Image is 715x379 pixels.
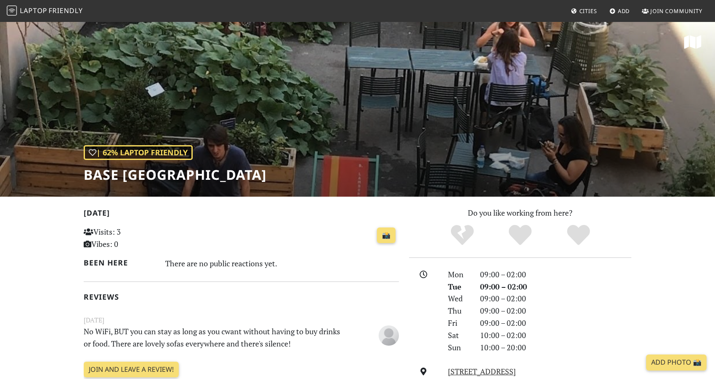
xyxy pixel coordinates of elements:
div: Definitely! [549,224,608,247]
h1: BASE [GEOGRAPHIC_DATA] [84,167,267,183]
p: Do you like working from here? [409,207,631,219]
div: Sun [443,341,475,354]
div: | 62% Laptop Friendly [84,145,193,160]
div: Wed [443,292,475,305]
h2: Been here [84,258,155,267]
div: 09:00 – 02:00 [475,292,636,305]
div: 09:00 – 02:00 [475,305,636,317]
img: blank-535327c66bd565773addf3077783bbfce4b00ec00e9fd257753287c682c7fa38.png [379,325,399,346]
div: 09:00 – 02:00 [475,268,636,281]
div: 09:00 – 02:00 [475,317,636,329]
small: [DATE] [79,315,404,325]
div: No [433,224,491,247]
div: 09:00 – 02:00 [475,281,636,293]
div: Tue [443,281,475,293]
div: Yes [491,224,549,247]
p: Visits: 3 Vibes: 0 [84,226,182,250]
a: LaptopFriendly LaptopFriendly [7,4,83,19]
span: Friendly [49,6,82,15]
a: [STREET_ADDRESS] [448,366,516,376]
a: Join and leave a review! [84,362,179,378]
span: Cities [579,7,597,15]
div: Fri [443,317,475,329]
span: Anonymous [379,330,399,340]
h2: Reviews [84,292,399,301]
a: Add [606,3,633,19]
a: Cities [568,3,600,19]
div: 10:00 – 02:00 [475,329,636,341]
div: There are no public reactions yet. [165,257,399,270]
div: Thu [443,305,475,317]
img: LaptopFriendly [7,5,17,16]
span: Laptop [20,6,47,15]
div: 10:00 – 20:00 [475,341,636,354]
a: Join Community [639,3,706,19]
a: 📸 [377,227,396,244]
div: Mon [443,268,475,281]
div: Sat [443,329,475,341]
h2: [DATE] [84,208,399,221]
p: No WiFi, BUT you can stay as long as you cwant without having to buy drinks or food. There are lo... [79,325,350,350]
span: Add [618,7,630,15]
a: Add Photo 📸 [646,355,707,371]
span: Join Community [650,7,702,15]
